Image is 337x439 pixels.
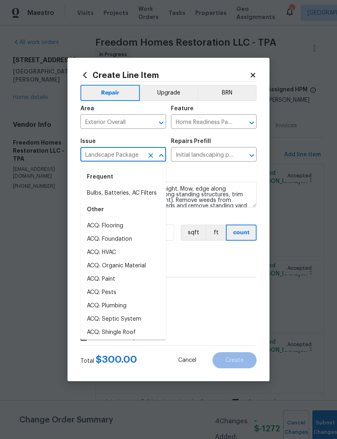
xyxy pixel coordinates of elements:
[80,187,166,200] li: Bulbs, Batteries, AC Filters
[80,71,249,80] h2: Create Line Item
[80,259,166,273] li: ACQ: Organic Material
[80,233,166,246] li: ACQ: Foundation
[80,286,166,299] li: ACQ: Pests
[197,85,257,101] button: BRN
[80,299,166,313] li: ACQ: Plumbing
[171,106,194,111] h5: Feature
[80,139,96,144] h5: Issue
[156,117,167,128] button: Open
[80,246,166,259] li: ACQ: HVAC
[213,352,257,368] button: Create
[246,117,257,128] button: Open
[171,139,211,144] h5: Repairs Prefill
[80,313,166,326] li: ACQ: Septic System
[80,200,166,219] div: Other
[80,326,166,339] li: ACQ: Shingle Roof
[140,85,198,101] button: Upgrade
[156,150,167,161] button: Close
[80,339,166,353] li: ACQ: Water Leak
[181,225,206,241] button: sqft
[246,150,257,161] button: Open
[80,273,166,286] li: ACQ: Paint
[80,106,94,111] h5: Area
[145,150,156,161] button: Clear
[80,167,166,187] div: Frequent
[80,85,140,101] button: Repair
[165,352,209,368] button: Cancel
[178,357,196,363] span: Cancel
[226,225,257,241] button: count
[206,225,226,241] button: ft
[96,355,137,364] span: $ 300.00
[80,219,166,233] li: ACQ: Flooring
[225,357,244,363] span: Create
[80,355,137,365] div: Total
[80,182,257,208] textarea: Mowing of grass up to 6" in height. Mow, edge along driveways & sidewalks, trim along standing st...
